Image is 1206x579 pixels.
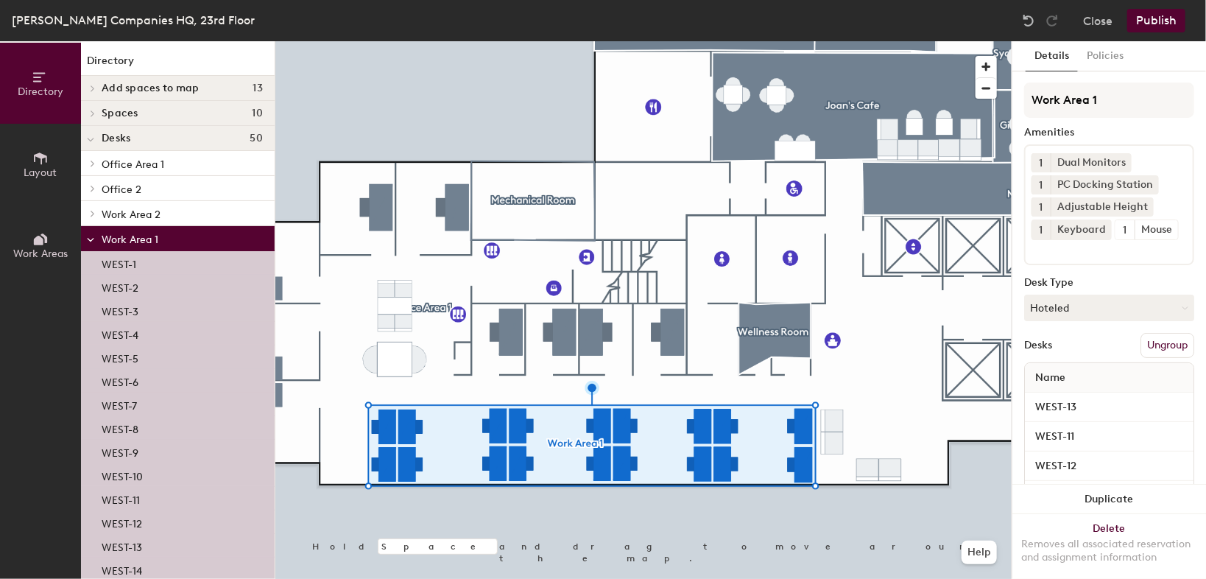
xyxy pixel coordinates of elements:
[102,158,164,171] span: Office Area 1
[1032,220,1051,239] button: 1
[1040,155,1043,171] span: 1
[1026,41,1078,71] button: Details
[962,541,997,564] button: Help
[18,85,63,98] span: Directory
[1028,456,1191,477] input: Unnamed desk
[102,466,143,483] p: WEST-10
[1021,538,1197,564] div: Removes all associated reservation and assignment information
[1040,222,1043,238] span: 1
[102,396,137,413] p: WEST-7
[252,108,263,119] span: 10
[1140,333,1194,358] button: Ungroup
[1051,175,1159,194] div: PC Docking Station
[1083,9,1112,32] button: Close
[250,133,263,144] span: 50
[1028,397,1191,418] input: Unnamed desk
[1024,340,1052,351] div: Desks
[102,561,142,578] p: WEST-14
[102,254,136,271] p: WEST-1
[1024,277,1194,289] div: Desk Type
[1135,220,1178,239] div: Mouse
[1045,13,1059,28] img: Redo
[13,248,68,260] span: Work Areas
[1051,220,1112,239] div: Keyboard
[102,537,142,554] p: WEST-13
[102,108,138,119] span: Spaces
[1124,222,1127,238] span: 1
[1024,127,1194,138] div: Amenities
[102,301,138,318] p: WEST-3
[1051,197,1154,217] div: Adjustable Height
[102,234,158,246] span: Work Area 1
[1115,220,1135,239] button: 1
[1032,197,1051,217] button: 1
[102,348,138,365] p: WEST-5
[81,53,275,76] h1: Directory
[102,325,138,342] p: WEST-4
[1040,200,1043,215] span: 1
[102,513,142,530] p: WEST-12
[24,166,57,179] span: Layout
[102,443,138,460] p: WEST-9
[1051,153,1132,172] div: Dual Monitors
[1040,178,1043,193] span: 1
[1012,485,1206,514] button: Duplicate
[12,11,255,29] div: [PERSON_NAME] Companies HQ, 23rd Floor
[102,490,140,507] p: WEST-11
[253,83,263,94] span: 13
[102,419,138,436] p: WEST-8
[1127,9,1185,32] button: Publish
[1012,514,1206,579] button: DeleteRemoves all associated reservation and assignment information
[102,208,161,221] span: Work Area 2
[1078,41,1132,71] button: Policies
[102,183,141,196] span: Office 2
[102,372,138,389] p: WEST-6
[1028,427,1191,447] input: Unnamed desk
[1032,175,1051,194] button: 1
[1021,13,1036,28] img: Undo
[102,278,138,295] p: WEST-2
[102,83,200,94] span: Add spaces to map
[102,133,130,144] span: Desks
[1024,295,1194,321] button: Hoteled
[1032,153,1051,172] button: 1
[1028,365,1073,391] span: Name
